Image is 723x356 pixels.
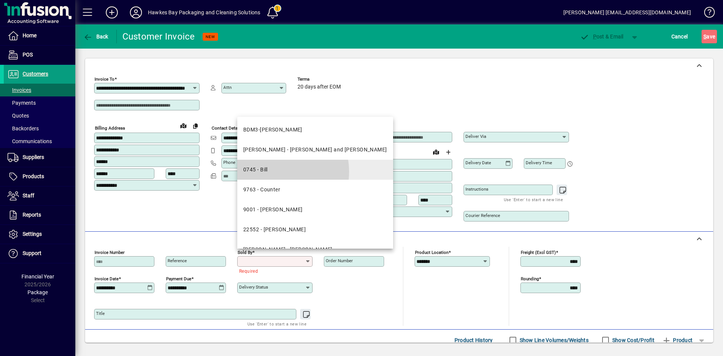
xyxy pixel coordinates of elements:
[297,84,341,90] span: 20 days after EOM
[243,126,302,134] div: BDM3-[PERSON_NAME]
[4,96,75,109] a: Payments
[521,276,539,281] mat-label: Rounding
[4,244,75,263] a: Support
[451,333,496,347] button: Product History
[237,120,393,140] mat-option: BDM3-ALAN - Alan Miller
[526,160,552,165] mat-label: Delivery time
[243,186,280,194] div: 9763 - Counter
[4,84,75,96] a: Invoices
[122,31,195,43] div: Customer Invoice
[23,52,33,58] span: POS
[518,336,589,344] label: Show Line Volumes/Weights
[223,85,232,90] mat-label: Attn
[4,225,75,244] a: Settings
[95,276,119,281] mat-label: Invoice date
[247,319,307,328] mat-hint: Use 'Enter' to start a new line
[8,113,29,119] span: Quotes
[23,250,41,256] span: Support
[243,226,306,234] div: 22552 - [PERSON_NAME]
[23,173,44,179] span: Products
[455,334,493,346] span: Product History
[4,148,75,167] a: Suppliers
[177,119,189,131] a: View on map
[23,193,34,199] span: Staff
[237,160,393,180] mat-option: 0745 - Bill
[23,212,41,218] span: Reports
[415,250,448,255] mat-label: Product location
[237,140,393,160] mat-option: ANGELA - Angela - Chrisp and Davidson
[23,32,37,38] span: Home
[75,30,117,43] app-page-header-button: Back
[658,333,696,347] button: Product
[166,276,191,281] mat-label: Payment due
[4,109,75,122] a: Quotes
[580,34,624,40] span: ost & Email
[27,289,48,295] span: Package
[237,180,393,200] mat-option: 9763 - Counter
[96,311,105,316] mat-label: Title
[465,160,491,165] mat-label: Delivery date
[8,100,36,106] span: Payments
[4,46,75,64] a: POS
[239,284,268,290] mat-label: Delivery status
[83,34,108,40] span: Back
[4,186,75,205] a: Staff
[430,146,442,158] a: View on map
[243,246,333,254] div: [PERSON_NAME] - [PERSON_NAME]
[95,250,125,255] mat-label: Invoice number
[4,26,75,45] a: Home
[8,138,52,144] span: Communications
[148,6,261,18] div: Hawkes Bay Packaging and Cleaning Solutions
[671,31,688,43] span: Cancel
[593,34,596,40] span: P
[8,125,39,131] span: Backorders
[23,71,48,77] span: Customers
[442,146,454,158] button: Choose address
[237,200,393,220] mat-option: 9001 - Ellen
[243,166,268,174] div: 0745 - Bill
[239,267,307,275] mat-error: Required
[124,6,148,19] button: Profile
[23,231,42,237] span: Settings
[95,76,114,82] mat-label: Invoice To
[465,186,488,192] mat-label: Instructions
[465,134,486,139] mat-label: Deliver via
[168,258,187,263] mat-label: Reference
[23,154,44,160] span: Suppliers
[670,30,690,43] button: Cancel
[237,240,393,260] mat-option: MANDY - Mandy Wilson
[223,160,235,165] mat-label: Phone
[4,135,75,148] a: Communications
[699,2,714,26] a: Knowledge Base
[504,195,563,204] mat-hint: Use 'Enter' to start a new line
[243,146,387,154] div: [PERSON_NAME] - [PERSON_NAME] and [PERSON_NAME]
[243,206,303,214] div: 9001 - [PERSON_NAME]
[238,250,252,255] mat-label: Sold by
[4,167,75,186] a: Products
[465,213,500,218] mat-label: Courier Reference
[702,30,717,43] button: Save
[326,258,353,263] mat-label: Order number
[576,30,627,43] button: Post & Email
[703,31,715,43] span: ave
[611,336,654,344] label: Show Cost/Profit
[4,206,75,225] a: Reports
[206,34,215,39] span: NEW
[521,250,556,255] mat-label: Freight (excl GST)
[100,6,124,19] button: Add
[21,273,54,280] span: Financial Year
[4,122,75,135] a: Backorders
[703,34,706,40] span: S
[237,220,393,240] mat-option: 22552 - Lyndsay
[81,30,110,43] button: Back
[297,77,343,82] span: Terms
[189,120,201,132] button: Copy to Delivery address
[563,6,691,18] div: [PERSON_NAME] [EMAIL_ADDRESS][DOMAIN_NAME]
[662,334,692,346] span: Product
[8,87,31,93] span: Invoices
